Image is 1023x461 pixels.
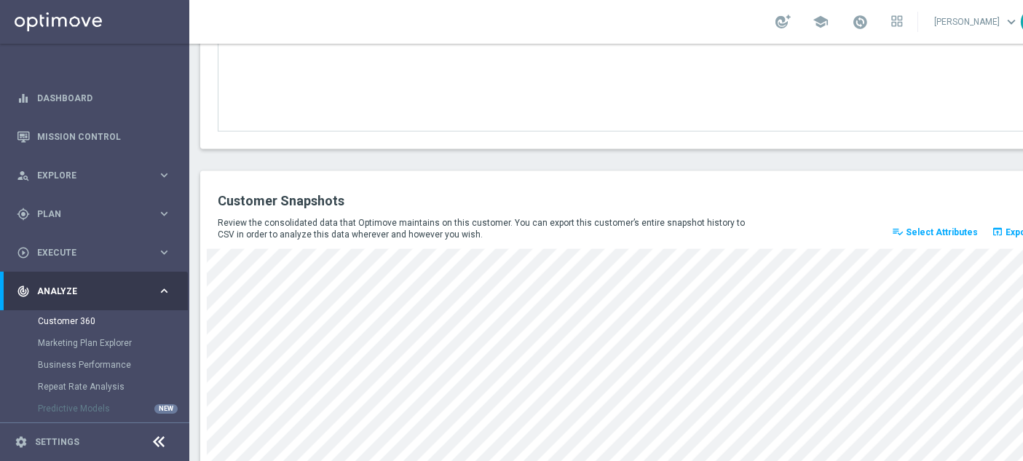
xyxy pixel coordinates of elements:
i: keyboard_arrow_right [157,284,171,298]
div: Explore [17,169,157,182]
a: Mission Control [37,117,171,156]
div: Repeat Rate Analysis [38,376,188,398]
span: keyboard_arrow_down [1003,14,1019,30]
p: Review the consolidated data that Optimove maintains on this customer. You can export this custom... [218,217,755,240]
span: Execute [37,248,157,257]
a: Dashboard [37,79,171,117]
a: Business Performance [38,359,151,371]
div: Execute [17,246,157,259]
i: playlist_add_check [892,226,904,237]
i: play_circle_outline [17,246,30,259]
div: Predictive Models [38,398,188,419]
button: gps_fixed Plan keyboard_arrow_right [16,208,172,220]
div: Dashboard [17,79,171,117]
span: Explore [37,171,157,180]
a: [PERSON_NAME]keyboard_arrow_down [933,11,1021,33]
span: Plan [37,210,157,218]
span: Analyze [37,287,157,296]
button: person_search Explore keyboard_arrow_right [16,170,172,181]
div: Cohorts Analysis [38,419,188,441]
i: person_search [17,169,30,182]
div: Business Performance [38,354,188,376]
i: equalizer [17,92,30,105]
i: keyboard_arrow_right [157,168,171,182]
button: Mission Control [16,131,172,143]
div: Analyze [17,285,157,298]
i: keyboard_arrow_right [157,245,171,259]
div: NEW [154,404,178,414]
div: Plan [17,208,157,221]
a: Marketing Plan Explorer [38,337,151,349]
div: Mission Control [17,117,171,156]
span: Select Attributes [906,227,978,237]
div: Customer 360 [38,310,188,332]
i: settings [15,436,28,449]
a: Repeat Rate Analysis [38,381,151,393]
i: keyboard_arrow_right [157,207,171,221]
span: school [813,14,829,30]
button: play_circle_outline Execute keyboard_arrow_right [16,247,172,259]
i: open_in_browser [992,226,1003,237]
i: gps_fixed [17,208,30,221]
button: playlist_add_check Select Attributes [890,222,980,243]
div: Marketing Plan Explorer [38,332,188,354]
button: equalizer Dashboard [16,92,172,104]
a: Settings [35,438,79,446]
button: track_changes Analyze keyboard_arrow_right [16,285,172,297]
i: track_changes [17,285,30,298]
h2: Customer Snapshots [218,192,615,210]
a: Customer 360 [38,315,151,327]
